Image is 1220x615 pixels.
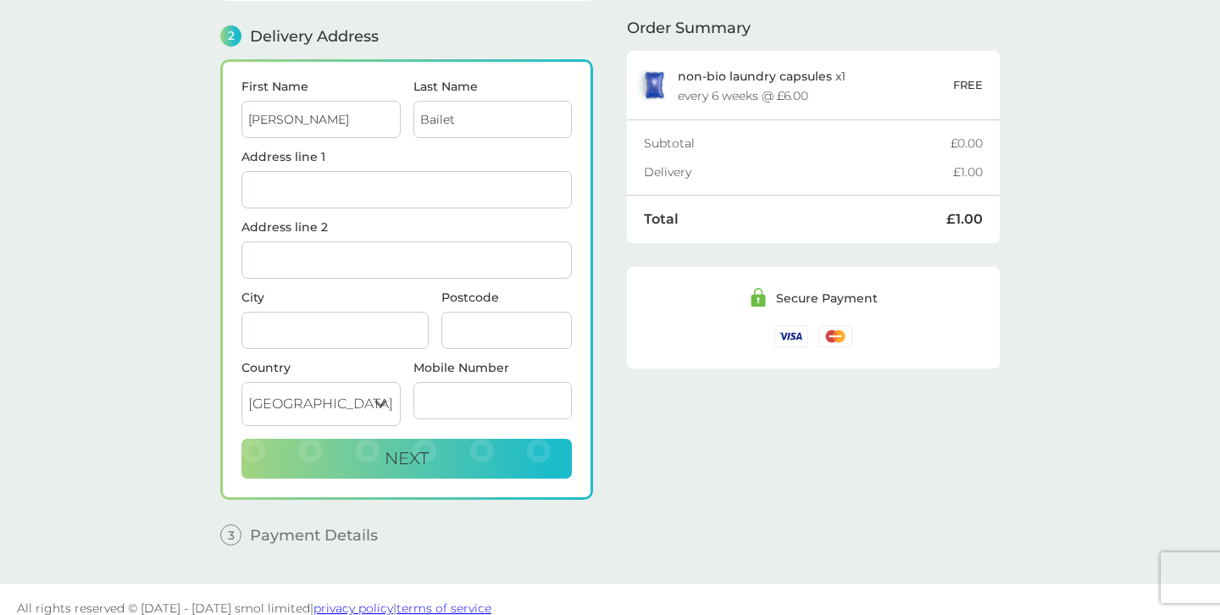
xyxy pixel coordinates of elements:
div: £0.00 [951,137,983,149]
img: /assets/icons/cards/mastercard.svg [818,325,852,346]
div: Delivery [644,166,953,178]
span: non-bio laundry capsules [678,69,832,84]
div: £1.00 [946,213,983,226]
span: 2 [220,25,241,47]
span: Payment Details [250,528,378,543]
span: Delivery Address [250,29,379,44]
div: £1.00 [953,166,983,178]
div: Total [644,213,946,226]
p: FREE [953,76,983,94]
span: Order Summary [627,20,751,36]
p: x 1 [678,69,846,83]
span: 3 [220,524,241,546]
div: every 6 weeks @ £6.00 [678,90,808,102]
div: Country [241,362,401,374]
label: Address line 1 [241,151,572,163]
label: Mobile Number [413,362,573,374]
button: Next [241,439,572,479]
span: Next [385,448,429,468]
label: Address line 2 [241,221,572,233]
label: City [241,291,429,303]
img: /assets/icons/cards/visa.svg [774,325,808,346]
div: Secure Payment [776,292,878,304]
label: Last Name [413,80,573,92]
label: First Name [241,80,401,92]
label: Postcode [441,291,572,303]
div: Subtotal [644,137,951,149]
